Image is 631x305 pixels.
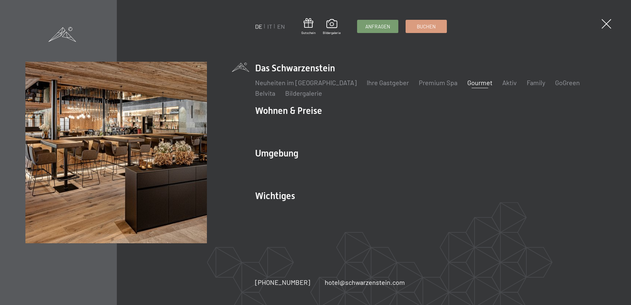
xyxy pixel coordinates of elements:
span: Gutschein [301,30,315,35]
a: Gutschein [301,18,315,35]
span: Anfragen [365,23,390,30]
a: Bildergalerie [323,19,341,35]
a: Family [527,79,545,86]
span: Buchen [417,23,436,30]
a: Anfragen [357,20,398,33]
a: Belvita [255,89,275,97]
a: Bildergalerie [285,89,322,97]
a: [PHONE_NUMBER] [255,278,310,287]
a: Gourmet [467,79,492,86]
a: IT [267,23,272,30]
a: GoGreen [555,79,580,86]
span: [PHONE_NUMBER] [255,278,310,286]
a: hotel@schwarzenstein.com [325,278,405,287]
a: Ihre Gastgeber [367,79,409,86]
a: Buchen [406,20,447,33]
a: Premium Spa [419,79,457,86]
a: EN [277,23,285,30]
a: Aktiv [502,79,517,86]
a: Neuheiten im [GEOGRAPHIC_DATA] [255,79,357,86]
a: DE [255,23,262,30]
span: Bildergalerie [323,30,341,35]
